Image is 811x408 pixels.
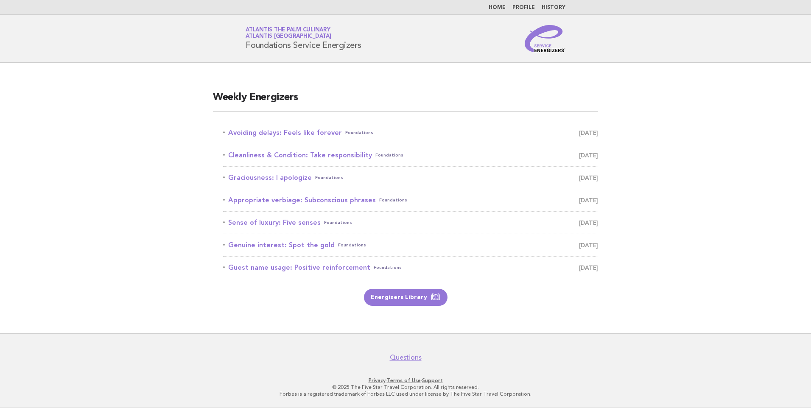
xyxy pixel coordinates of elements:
[379,194,407,206] span: Foundations
[324,217,352,229] span: Foundations
[223,217,598,229] a: Sense of luxury: Five sensesFoundations [DATE]
[315,172,343,184] span: Foundations
[579,217,598,229] span: [DATE]
[579,172,598,184] span: [DATE]
[369,377,386,383] a: Privacy
[422,377,443,383] a: Support
[223,239,598,251] a: Genuine interest: Spot the goldFoundations [DATE]
[146,377,665,384] p: · ·
[542,5,565,10] a: History
[146,391,665,397] p: Forbes is a registered trademark of Forbes LLC used under license by The Five Star Travel Corpora...
[223,194,598,206] a: Appropriate verbiage: Subconscious phrasesFoundations [DATE]
[338,239,366,251] span: Foundations
[246,28,361,50] h1: Foundations Service Energizers
[223,127,598,139] a: Avoiding delays: Feels like foreverFoundations [DATE]
[512,5,535,10] a: Profile
[579,262,598,274] span: [DATE]
[364,289,447,306] a: Energizers Library
[223,262,598,274] a: Guest name usage: Positive reinforcementFoundations [DATE]
[246,34,331,39] span: Atlantis [GEOGRAPHIC_DATA]
[390,353,422,362] a: Questions
[246,27,331,39] a: Atlantis The Palm CulinaryAtlantis [GEOGRAPHIC_DATA]
[579,239,598,251] span: [DATE]
[223,172,598,184] a: Graciousness: I apologizeFoundations [DATE]
[579,194,598,206] span: [DATE]
[345,127,373,139] span: Foundations
[489,5,506,10] a: Home
[223,149,598,161] a: Cleanliness & Condition: Take responsibilityFoundations [DATE]
[579,149,598,161] span: [DATE]
[375,149,403,161] span: Foundations
[525,25,565,52] img: Service Energizers
[579,127,598,139] span: [DATE]
[374,262,402,274] span: Foundations
[146,384,665,391] p: © 2025 The Five Star Travel Corporation. All rights reserved.
[213,91,598,112] h2: Weekly Energizers
[387,377,421,383] a: Terms of Use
